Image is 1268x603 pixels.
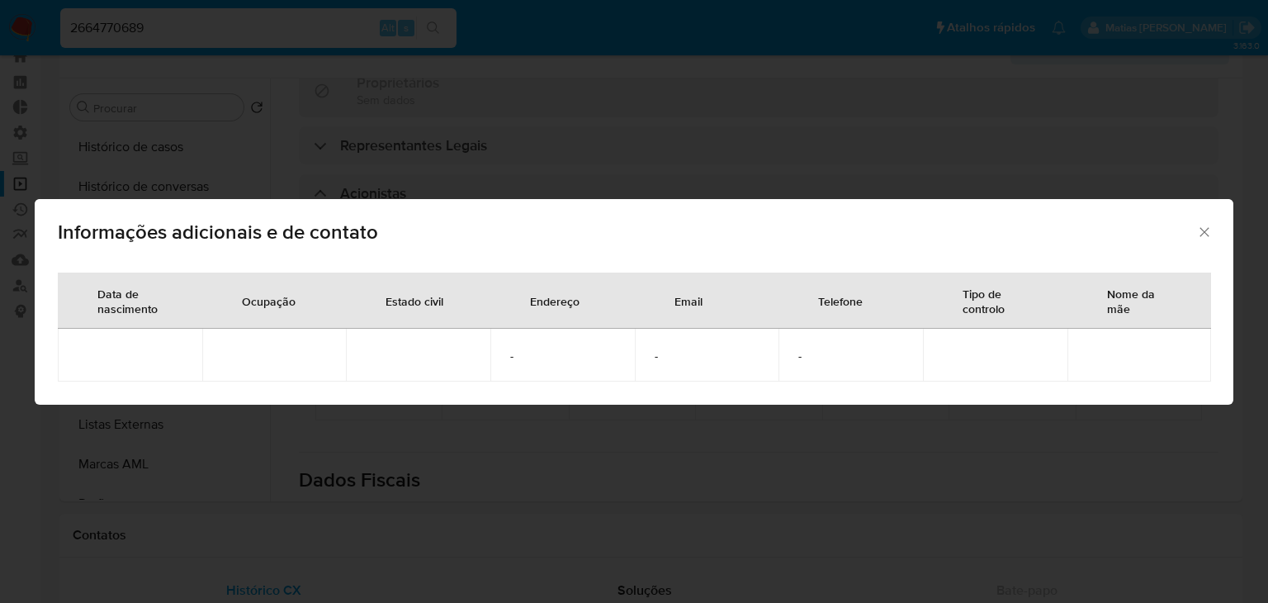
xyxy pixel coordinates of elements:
[222,281,315,320] div: Ocupação
[510,349,615,363] span: -
[798,281,882,320] div: Telefone
[943,273,1048,328] div: Tipo de controlo
[1087,273,1192,328] div: Nome da mãe
[798,349,903,363] span: -
[58,222,1196,242] span: Informações adicionais e de contato
[510,281,599,320] div: Endereço
[655,349,759,363] span: -
[655,281,722,320] div: Email
[1196,224,1211,239] button: Fechar
[78,273,182,328] div: Data de nascimento
[366,281,463,320] div: Estado civil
